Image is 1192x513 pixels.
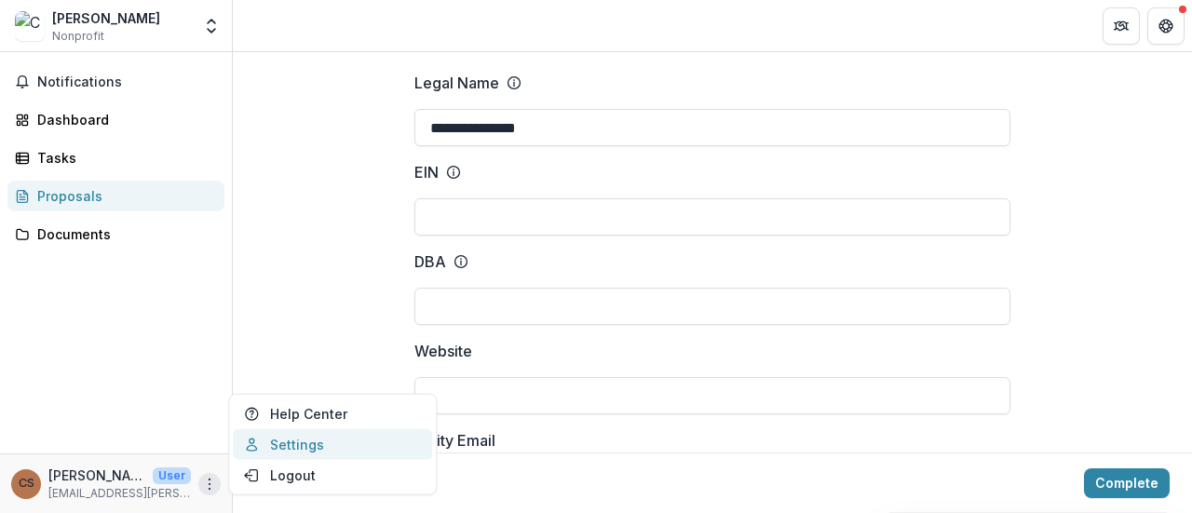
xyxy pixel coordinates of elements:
span: Nonprofit [52,28,104,45]
p: DBA [414,250,446,273]
a: Documents [7,219,224,250]
div: Tasks [37,148,210,168]
button: Notifications [7,67,224,97]
button: Partners [1103,7,1140,45]
p: User [153,467,191,484]
p: Legal Name [414,72,499,94]
div: Chanice Sweeney [19,478,34,490]
div: Documents [37,224,210,244]
p: [PERSON_NAME] [48,466,145,485]
button: Open entity switcher [198,7,224,45]
div: Dashboard [37,110,210,129]
p: EIN [414,161,439,183]
p: [EMAIL_ADDRESS][PERSON_NAME][DOMAIN_NAME] [48,485,191,502]
img: Chanice Sweeney [15,11,45,41]
p: Entity Email [414,429,495,452]
button: More [198,473,221,495]
a: Proposals [7,181,224,211]
a: Tasks [7,142,224,173]
span: Notifications [37,74,217,90]
button: Complete [1084,468,1170,498]
a: Dashboard [7,104,224,135]
p: Website [414,340,472,362]
div: [PERSON_NAME] [52,8,160,28]
button: Get Help [1147,7,1185,45]
div: Proposals [37,186,210,206]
